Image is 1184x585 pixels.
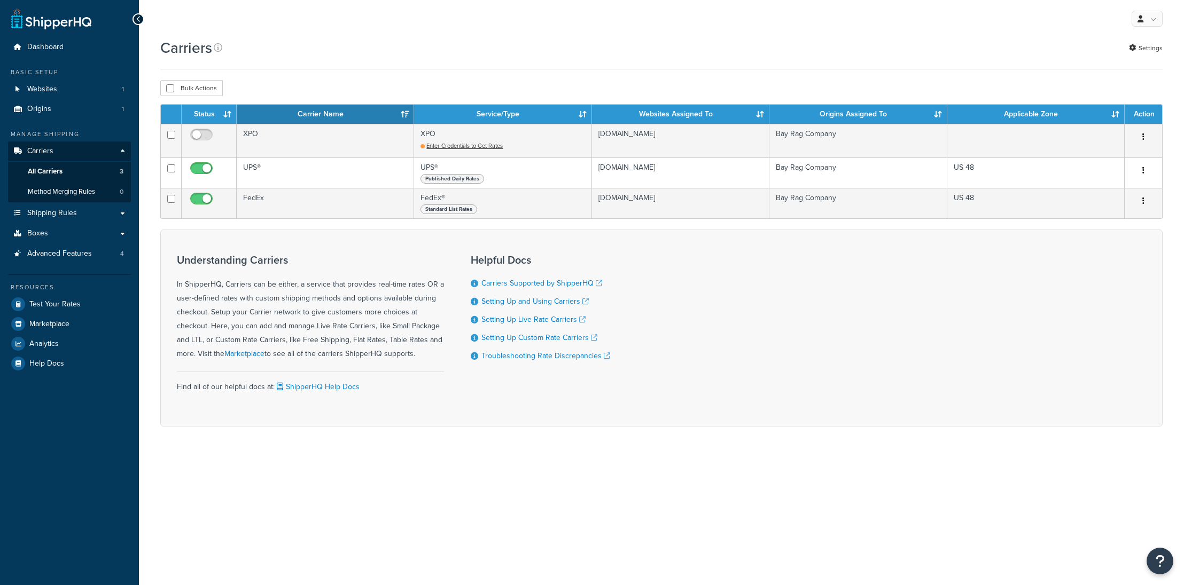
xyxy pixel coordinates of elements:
[8,37,131,57] a: Dashboard
[8,283,131,292] div: Resources
[481,278,602,289] a: Carriers Supported by ShipperHQ
[414,188,591,218] td: FedEx®
[177,254,444,361] div: In ShipperHQ, Carriers can be either, a service that provides real-time rates OR a user-defined r...
[481,314,586,325] a: Setting Up Live Rate Carriers
[414,124,591,157] td: XPO
[237,124,414,157] td: XPO
[160,37,212,58] h1: Carriers
[237,157,414,188] td: UPS®
[8,182,131,202] a: Method Merging Rules 0
[947,188,1125,218] td: US 48
[8,141,131,161] a: Carriers
[122,85,124,94] span: 1
[29,339,59,349] span: Analytics
[29,300,81,309] span: Test Your Rates
[769,188,947,218] td: Bay Rag Company
[28,187,95,196] span: Method Merging Rules
[8,203,131,223] a: Shipping Rules
[237,188,414,218] td: FedEx
[481,296,589,307] a: Setting Up and Using Carriers
[8,162,131,181] li: All Carriers
[275,381,360,392] a: ShipperHQ Help Docs
[27,85,57,94] span: Websites
[8,80,131,99] a: Websites 1
[8,244,131,264] li: Advanced Features
[8,68,131,77] div: Basic Setup
[27,209,77,218] span: Shipping Rules
[481,332,597,343] a: Setting Up Custom Rate Carriers
[27,105,51,114] span: Origins
[947,157,1125,188] td: US 48
[420,174,484,184] span: Published Daily Rates
[11,8,91,29] a: ShipperHQ Home
[769,124,947,157] td: Bay Rag Company
[29,320,69,329] span: Marketplace
[8,314,131,334] a: Marketplace
[27,147,53,156] span: Carriers
[414,157,591,188] td: UPS®
[592,105,769,124] th: Websites Assigned To: activate to sort column ascending
[177,371,444,394] div: Find all of our helpful docs at:
[8,99,131,119] li: Origins
[160,80,223,96] button: Bulk Actions
[1125,105,1162,124] th: Action
[8,80,131,99] li: Websites
[27,229,48,238] span: Boxes
[592,157,769,188] td: [DOMAIN_NAME]
[8,99,131,119] a: Origins 1
[182,105,237,124] th: Status: activate to sort column ascending
[8,244,131,264] a: Advanced Features 4
[8,162,131,181] a: All Carriers 3
[8,224,131,243] a: Boxes
[120,187,123,196] span: 0
[8,182,131,202] li: Method Merging Rules
[8,354,131,373] a: Help Docs
[1129,41,1163,56] a: Settings
[8,334,131,353] a: Analytics
[122,105,124,114] span: 1
[120,249,124,258] span: 4
[177,254,444,266] h3: Understanding Carriers
[28,167,63,176] span: All Carriers
[29,359,64,368] span: Help Docs
[426,141,503,150] span: Enter Credentials to Get Rates
[237,105,414,124] th: Carrier Name: activate to sort column ascending
[414,105,591,124] th: Service/Type: activate to sort column ascending
[120,167,123,176] span: 3
[947,105,1125,124] th: Applicable Zone: activate to sort column ascending
[420,204,477,214] span: Standard List Rates
[592,124,769,157] td: [DOMAIN_NAME]
[420,141,503,150] a: Enter Credentials to Get Rates
[27,249,92,258] span: Advanced Features
[769,105,947,124] th: Origins Assigned To: activate to sort column ascending
[8,130,131,139] div: Manage Shipping
[769,157,947,188] td: Bay Rag Company
[481,350,610,361] a: Troubleshooting Rate Discrepancies
[1147,548,1173,574] button: Open Resource Center
[27,43,64,52] span: Dashboard
[8,141,131,202] li: Carriers
[471,254,610,266] h3: Helpful Docs
[224,348,264,359] a: Marketplace
[592,188,769,218] td: [DOMAIN_NAME]
[8,295,131,314] a: Test Your Rates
